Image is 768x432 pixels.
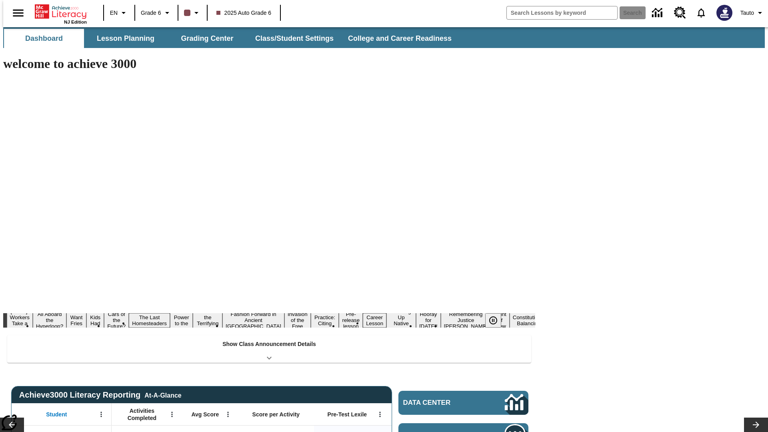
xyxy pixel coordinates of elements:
h1: welcome to achieve 3000 [3,56,535,71]
div: Show Class Announcement Details [7,335,531,363]
span: Data Center [403,399,478,407]
span: EN [110,9,118,17]
button: Slide 3 Do You Want Fries With That? [66,301,86,340]
button: Slide 14 Cooking Up Native Traditions [386,307,416,334]
button: Slide 10 The Invasion of the Free CD [284,304,311,336]
span: Activities Completed [116,407,168,422]
button: Slide 11 Mixed Practice: Citing Evidence [311,307,339,334]
span: Tauto [740,9,754,17]
a: Data Center [398,391,528,415]
button: Open Menu [95,408,107,420]
button: Slide 1 Labor Day: Workers Take a Stand [7,307,33,334]
button: Slide 2 All Aboard the Hyperloop? [33,310,66,330]
div: At-A-Glance [144,390,181,399]
span: Pre-Test Lexile [328,411,367,418]
span: Student [46,411,67,418]
div: SubNavbar [3,27,765,48]
span: Achieve3000 Literacy Reporting [19,390,182,400]
button: Slide 5 Cars of the Future? [104,310,129,330]
button: Grade: Grade 6, Select a grade [138,6,175,20]
span: Avg Score [191,411,219,418]
button: Slide 8 Attack of the Terrifying Tomatoes [193,307,222,334]
div: Pause [485,313,509,328]
a: Home [35,4,87,20]
input: search field [507,6,617,19]
a: Data Center [647,2,669,24]
button: Slide 7 Solar Power to the People [170,307,193,334]
button: Lesson carousel, Next [744,418,768,432]
button: Slide 18 The Constitution's Balancing Act [510,307,548,334]
div: SubNavbar [3,29,459,48]
p: Show Class Announcement Details [222,340,316,348]
button: Slide 6 The Last Homesteaders [129,313,170,328]
button: Grading Center [167,29,247,48]
button: Language: EN, Select a language [106,6,132,20]
button: Slide 12 Pre-release lesson [339,310,363,330]
button: Slide 15 Hooray for Constitution Day! [416,310,441,330]
div: Home [35,3,87,24]
button: Slide 16 Remembering Justice O'Connor [441,310,491,330]
button: Slide 13 Career Lesson [363,313,386,328]
button: College and Career Readiness [342,29,458,48]
button: Open Menu [166,408,178,420]
a: Notifications [691,2,712,23]
a: Resource Center, Will open in new tab [669,2,691,24]
button: Profile/Settings [737,6,768,20]
button: Open Menu [222,408,234,420]
button: Pause [485,313,501,328]
img: Avatar [716,5,732,21]
button: Dashboard [4,29,84,48]
span: Grade 6 [141,9,161,17]
span: 2025 Auto Grade 6 [216,9,272,17]
span: NJ Edition [64,20,87,24]
button: Open Menu [374,408,386,420]
button: Select a new avatar [712,2,737,23]
span: Score per Activity [252,411,300,418]
button: Slide 4 Dirty Jobs Kids Had To Do [86,301,104,340]
button: Class/Student Settings [249,29,340,48]
button: Open side menu [6,1,30,25]
button: Slide 9 Fashion Forward in Ancient Rome [222,310,284,330]
button: Lesson Planning [86,29,166,48]
button: Class color is dark brown. Change class color [181,6,204,20]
